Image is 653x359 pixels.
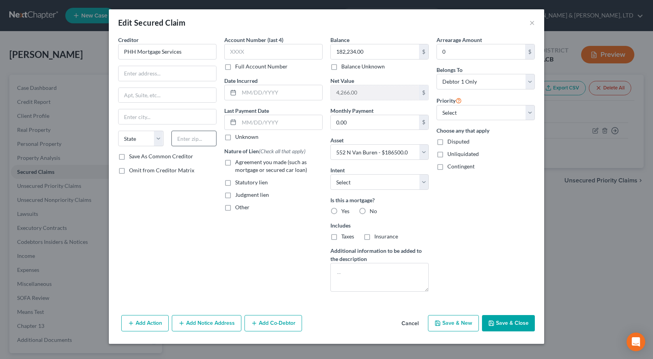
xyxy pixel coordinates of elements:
input: 0.00 [331,115,419,130]
label: Full Account Number [235,63,288,70]
span: Belongs To [436,67,463,73]
div: $ [525,44,534,59]
label: Monthly Payment [330,107,374,115]
input: Search creditor by name... [118,44,217,60]
button: Cancel [395,316,425,331]
input: Enter address... [119,66,216,81]
label: Choose any that apply [436,126,535,135]
div: $ [419,115,428,130]
label: Priority [436,96,462,105]
input: Apt, Suite, etc... [119,88,216,103]
input: MM/DD/YYYY [239,85,322,100]
label: Arrearage Amount [436,36,482,44]
button: × [529,18,535,27]
label: Save As Common Creditor [129,152,193,160]
span: Agreement you made (such as mortgage or secured car loan) [235,159,307,173]
input: MM/DD/YYYY [239,115,322,130]
button: Add Co-Debtor [244,315,302,331]
span: No [370,208,377,214]
input: XXXX [224,44,323,60]
span: Unliquidated [447,151,479,157]
span: Disputed [447,138,470,145]
label: Unknown [235,133,258,141]
input: 0.00 [331,85,419,100]
button: Save & New [428,315,479,331]
label: Includes [330,221,429,229]
input: Enter city... [119,109,216,124]
label: Account Number (last 4) [224,36,283,44]
label: Balance [330,36,349,44]
label: Net Value [330,77,354,85]
label: Intent [330,166,345,174]
label: Additional information to be added to the description [330,247,429,263]
div: $ [419,44,428,59]
label: Nature of Lien [224,147,306,155]
button: Add Action [121,315,169,331]
span: Asset [330,137,344,144]
input: Enter zip... [171,131,217,146]
input: 0.00 [331,44,419,59]
label: Balance Unknown [341,63,385,70]
button: Save & Close [482,315,535,331]
span: Insurance [374,233,398,240]
label: Last Payment Date [224,107,269,115]
span: Judgment lien [235,191,269,198]
span: Yes [341,208,349,214]
div: Edit Secured Claim [118,17,185,28]
div: $ [419,85,428,100]
span: Omit from Creditor Matrix [129,167,194,173]
span: Other [235,204,250,210]
label: Is this a mortgage? [330,196,429,204]
div: Open Intercom Messenger [627,333,645,351]
span: Contingent [447,163,475,170]
span: (Check all that apply) [259,148,306,154]
label: Date Incurred [224,77,258,85]
span: Creditor [118,37,139,43]
span: Statutory lien [235,179,268,186]
span: Taxes [341,233,354,240]
button: Add Notice Address [172,315,241,331]
input: 0.00 [437,44,525,59]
